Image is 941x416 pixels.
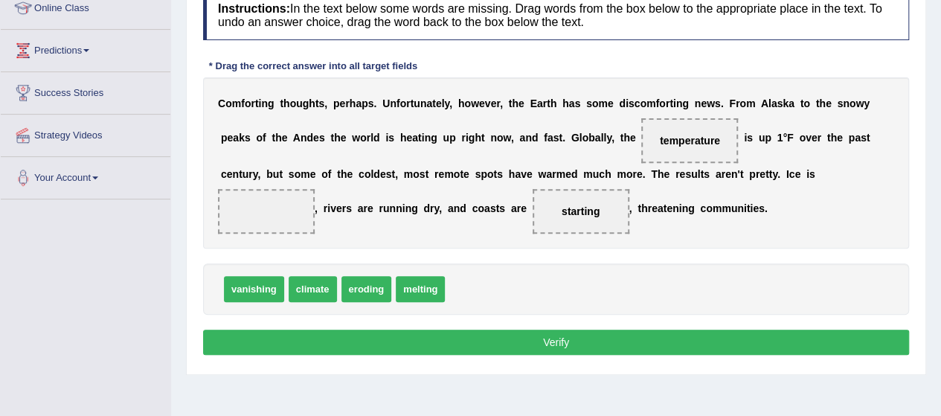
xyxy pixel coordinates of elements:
b: r [379,202,382,214]
b: n [232,168,239,180]
b: o [850,97,856,109]
b: i [466,132,469,144]
b: a [519,132,525,144]
b: e [436,97,442,109]
b: 1 [777,132,783,144]
b: e [339,97,345,109]
b: l [370,168,373,180]
b: t [460,168,463,180]
b: a [426,97,432,109]
b: a [412,132,418,144]
b: s [475,168,481,180]
b: v [806,132,812,144]
b: y [864,97,870,109]
b: c [359,168,364,180]
b: r [666,97,669,109]
b: t [425,168,429,180]
b: E [530,97,536,109]
b: l [698,168,701,180]
b: t [740,168,744,180]
b: s [388,132,394,144]
b: d [571,168,578,180]
b: s [747,132,753,144]
b: o [659,97,666,109]
b: e [565,168,571,180]
b: u [443,132,449,144]
b: m [232,97,241,109]
b: r [552,168,556,180]
b: o [799,132,806,144]
b: m [404,168,413,180]
b: t [827,132,831,144]
b: o [295,168,301,180]
b: e [463,168,469,180]
b: p [333,97,340,109]
b: e [347,168,353,180]
b: s [861,132,867,144]
b: i [422,132,425,144]
b: s [715,97,721,109]
b: f [263,132,266,144]
b: t [255,97,259,109]
b: a [356,97,362,109]
span: temperature [660,135,720,147]
b: a [537,97,543,109]
b: d [619,97,626,109]
b: g [303,97,309,109]
b: l [600,132,603,144]
b: ' [737,168,739,180]
b: t [279,168,283,180]
b: p [362,97,368,109]
b: f [544,132,547,144]
b: u [383,202,390,214]
b: i [744,132,747,144]
b: e [794,168,800,180]
b: e [380,168,386,180]
b: o [256,132,263,144]
b: n [425,132,431,144]
b: h [334,132,341,144]
b: o [321,168,328,180]
b: n [490,132,497,144]
b: r [818,132,821,144]
b: t [337,168,341,180]
b: , [500,97,503,109]
b: o [582,132,589,144]
b: a [855,132,861,144]
b: t [509,97,513,109]
b: e [227,168,233,180]
div: * Drag the correct answer into all target fields [203,59,423,73]
b: s [318,97,324,109]
b: h [275,132,282,144]
b: d [373,168,380,180]
b: y [772,168,777,180]
b: e [282,132,288,144]
b: a [358,202,364,214]
b: m [646,97,655,109]
b: n [695,97,701,109]
b: d [306,132,313,144]
b: h [623,132,630,144]
b: a [569,97,575,109]
b: U [382,97,390,109]
span: Drop target [641,118,738,163]
b: F [729,97,736,109]
b: . [373,97,376,109]
b: v [330,202,336,214]
b: c [221,168,227,180]
b: i [259,97,262,109]
b: e [227,132,233,144]
b: e [759,168,765,180]
b: r [675,168,679,180]
b: e [341,132,347,144]
b: . [777,168,780,180]
b: , [395,168,398,180]
b: a [716,168,722,180]
b: s [420,168,425,180]
b: e [527,168,533,180]
b: , [315,202,318,214]
b: o [487,168,494,180]
b: o [360,132,367,144]
b: e [630,132,636,144]
b: s [346,202,352,214]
